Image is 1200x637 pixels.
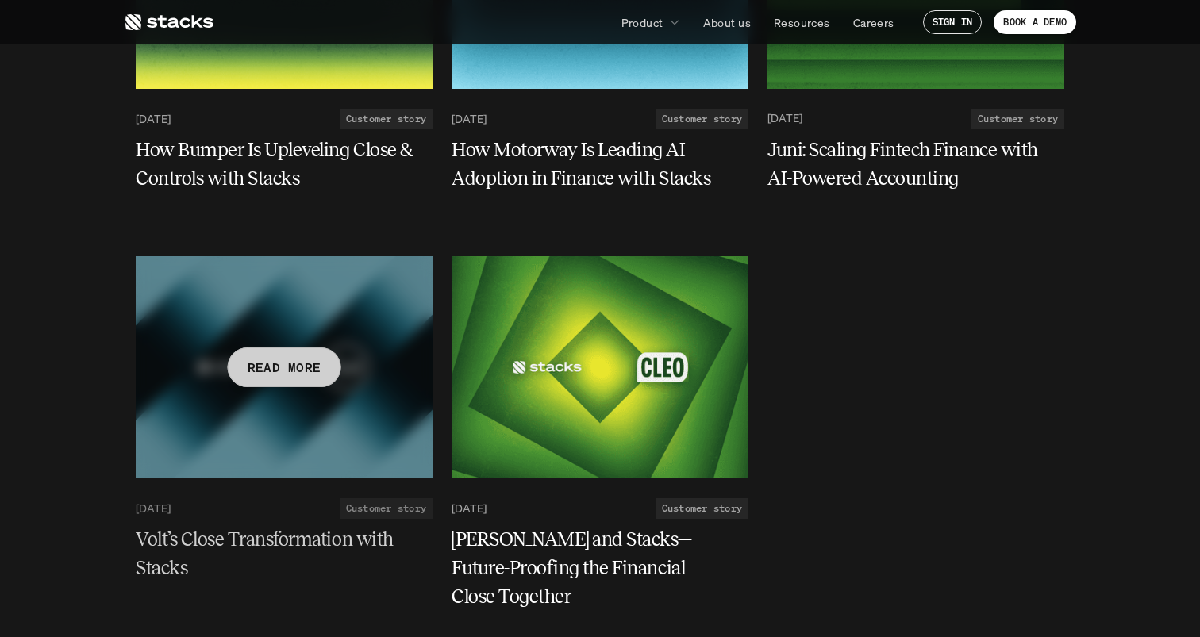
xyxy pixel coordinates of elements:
[346,503,426,514] h2: Customer story
[767,109,1064,129] a: [DATE]Customer story
[136,112,171,125] p: [DATE]
[844,8,904,36] a: Careers
[621,14,663,31] p: Product
[452,112,487,125] p: [DATE]
[774,14,830,31] p: Resources
[923,10,983,34] a: SIGN IN
[238,71,306,84] a: Privacy Policy
[767,136,1045,193] h5: Juni: Scaling Fintech Finance with AI-Powered Accounting
[767,112,802,125] p: [DATE]
[452,136,748,193] a: How Motorway Is Leading AI Adoption in Finance with Stacks
[764,8,840,36] a: Resources
[994,10,1076,34] a: BOOK A DEMO
[703,14,751,31] p: About us
[136,136,433,193] a: How Bumper Is Upleveling Close & Controls with Stacks
[136,502,171,516] p: [DATE]
[1003,17,1067,28] p: BOOK A DEMO
[452,136,729,193] h5: How Motorway Is Leading AI Adoption in Finance with Stacks
[452,502,487,516] p: [DATE]
[853,14,894,31] p: Careers
[136,525,433,582] a: Volt’s Close Transformation with Stacks
[452,525,729,611] h5: [PERSON_NAME] and Stacks—Future-Proofing the Financial Close Together
[346,113,426,125] h2: Customer story
[136,136,413,193] h5: How Bumper Is Upleveling Close & Controls with Stacks
[767,136,1064,193] a: Juni: Scaling Fintech Finance with AI-Powered Accounting
[136,525,413,582] h5: Volt’s Close Transformation with Stacks
[694,8,760,36] a: About us
[136,256,433,478] a: READ MORE
[452,525,748,611] a: [PERSON_NAME] and Stacks—Future-Proofing the Financial Close Together
[452,109,748,129] a: [DATE]Customer story
[662,503,742,514] h2: Customer story
[248,356,321,379] p: READ MORE
[933,17,973,28] p: SIGN IN
[136,109,433,129] a: [DATE]Customer story
[978,113,1058,125] h2: Customer story
[136,498,433,519] a: [DATE]Customer story
[662,113,742,125] h2: Customer story
[452,498,748,519] a: [DATE]Customer story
